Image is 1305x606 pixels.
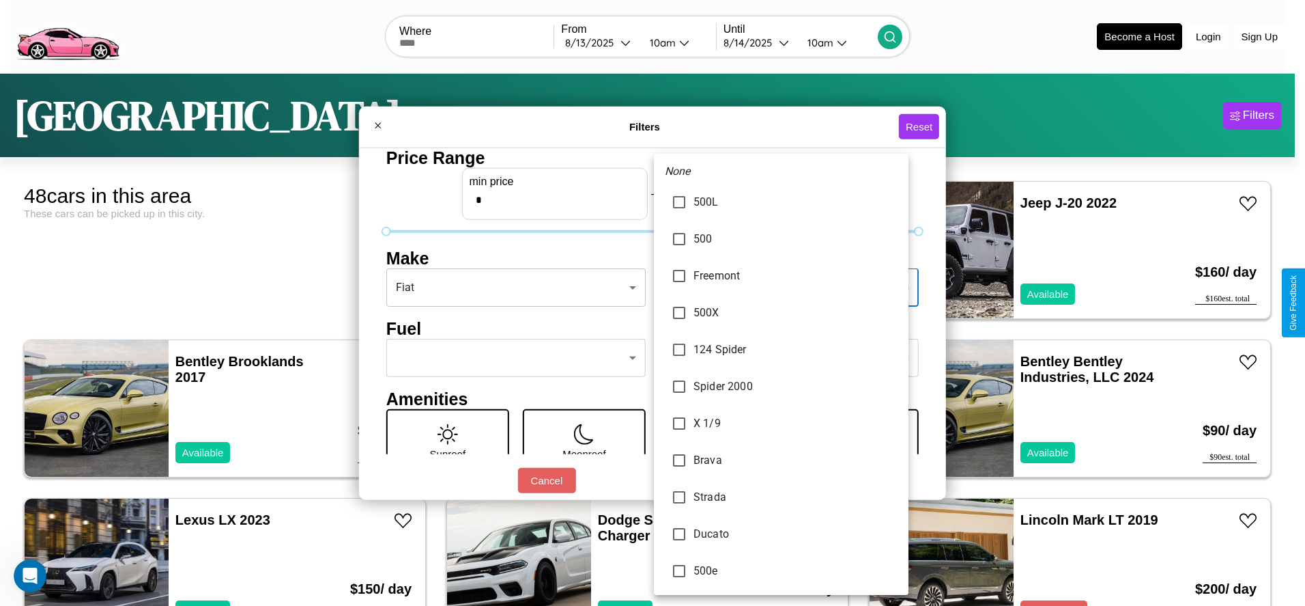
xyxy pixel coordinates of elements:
span: Spider 2000 [693,378,898,395]
em: None [665,163,691,180]
span: 500X [693,305,898,321]
span: 500L [693,194,898,210]
div: Give Feedback [1289,275,1298,331]
iframe: Intercom live chat [14,560,46,592]
span: Ducato [693,526,898,542]
span: 500e [693,563,898,579]
span: 500 [693,231,898,247]
span: Brava [693,452,898,469]
span: Freemont [693,268,898,284]
span: Strada [693,489,898,506]
span: X 1/9 [693,415,898,432]
span: 124 Spider [693,342,898,358]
